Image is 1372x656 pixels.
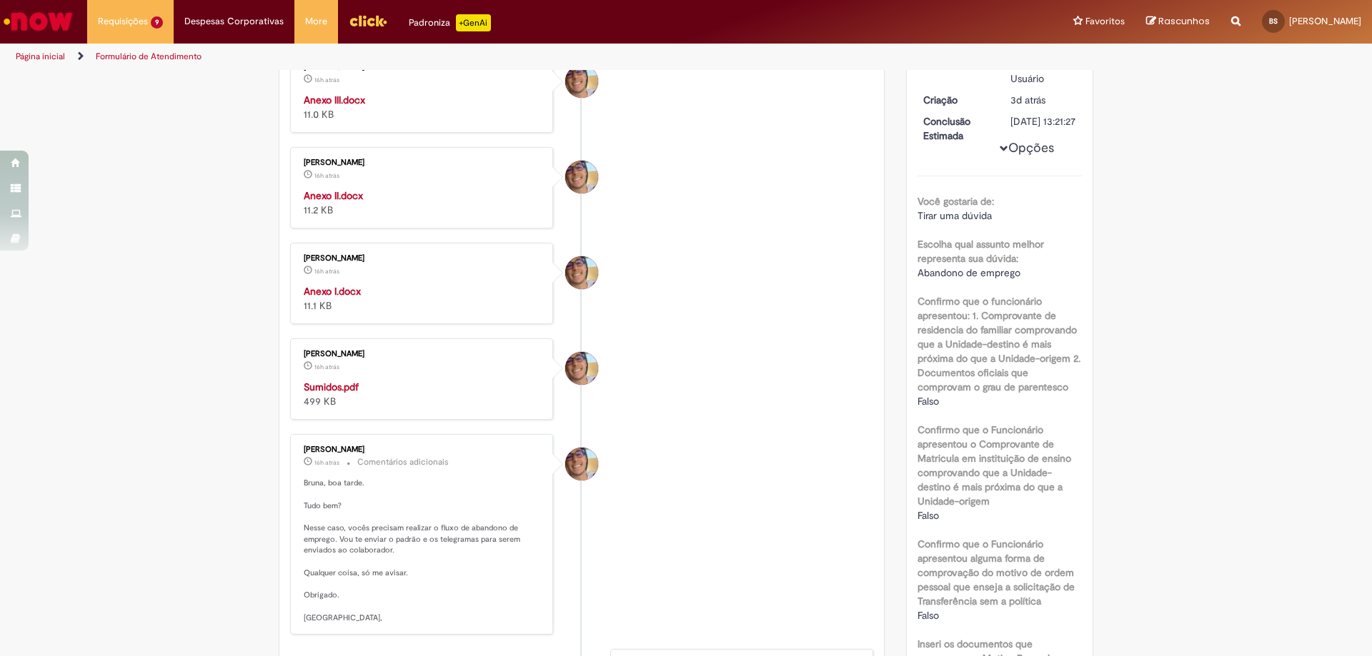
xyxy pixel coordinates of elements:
[184,14,284,29] span: Despesas Corporativas
[918,238,1044,265] b: Escolha qual assunto melhor representa sua dúvida:
[565,448,598,480] div: Pedro Henrique De Oliveira Alves
[918,538,1075,607] b: Confirmo que o Funcionário apresentou alguma forma de comprovação do motivo de ordem pessoal que ...
[314,267,339,276] span: 16h atrás
[913,93,1000,107] dt: Criação
[314,171,339,180] time: 31/08/2025 17:28:01
[918,395,939,408] span: Falso
[304,445,542,454] div: [PERSON_NAME]
[304,284,542,313] div: 11.1 KB
[1,7,75,36] img: ServiceNow
[1158,14,1210,28] span: Rascunhos
[304,478,542,623] p: Bruna, boa tarde. Tudo bem? Nesse caso, vocês precisam realizar o fluxo de abandono de emprego. V...
[314,267,339,276] time: 31/08/2025 17:28:01
[1146,15,1210,29] a: Rascunhos
[565,256,598,289] div: Pedro Henrique De Oliveira Alves
[913,114,1000,143] dt: Conclusão Estimada
[314,171,339,180] span: 16h atrás
[314,76,339,84] span: 16h atrás
[11,44,904,70] ul: Trilhas de página
[1010,57,1077,86] div: Pendente Usuário
[151,16,163,29] span: 9
[565,161,598,193] div: Pedro Henrique De Oliveira Alves
[357,456,449,468] small: Comentários adicionais
[305,14,327,29] span: More
[1010,93,1077,107] div: 29/08/2025 16:21:23
[565,65,598,98] div: Pedro Henrique De Oliveira Alves
[314,363,339,371] span: 16h atrás
[314,76,339,84] time: 31/08/2025 17:28:02
[314,458,339,467] time: 31/08/2025 17:27:17
[314,458,339,467] span: 16h atrás
[918,423,1071,508] b: Confirmo que o Funcionário apresentou o Comprovante de Matricula em instituição de ensino comprov...
[314,363,339,371] time: 31/08/2025 17:27:37
[349,10,387,31] img: click_logo_yellow_360x200.png
[918,209,992,222] span: Tirar uma dúvida
[16,51,65,62] a: Página inicial
[565,352,598,385] div: Pedro Henrique De Oliveira Alves
[918,295,1080,393] b: Confirmo que o funcionário apresentou: 1. Comprovante de residencia do familiar comprovando que a...
[304,285,361,298] a: Anexo I.docx
[1010,114,1077,128] div: [DATE] 13:21:27
[98,14,148,29] span: Requisições
[918,609,939,622] span: Falso
[304,188,542,217] div: 11.2 KB
[304,254,542,263] div: [PERSON_NAME]
[304,189,363,202] a: Anexo II.docx
[918,509,939,522] span: Falso
[304,93,542,121] div: 11.0 KB
[304,380,359,393] a: Sumidos.pdf
[304,380,542,408] div: 499 KB
[409,14,491,31] div: Padroniza
[304,94,365,106] a: Anexo III.docx
[1289,15,1361,27] span: [PERSON_NAME]
[1010,94,1045,106] span: 3d atrás
[1010,94,1045,106] time: 29/08/2025 16:21:23
[96,51,202,62] a: Formulário de Atendimento
[918,195,994,208] b: Você gostaria de:
[1085,14,1125,29] span: Favoritos
[304,158,542,167] div: [PERSON_NAME]
[1269,16,1278,26] span: BS
[304,350,542,358] div: [PERSON_NAME]
[456,14,491,31] p: +GenAi
[918,266,1020,279] span: Abandono de emprego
